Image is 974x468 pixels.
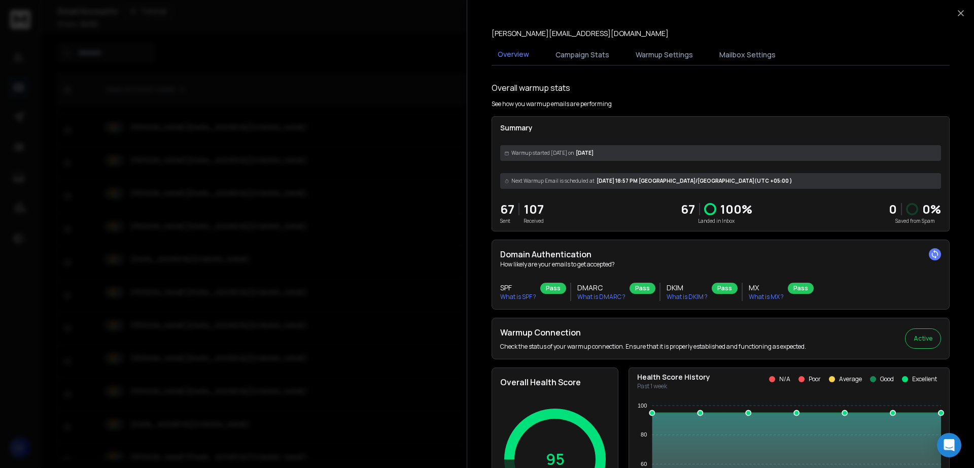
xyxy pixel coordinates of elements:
p: Excellent [912,375,937,383]
p: Sent [500,217,514,225]
div: Pass [712,283,738,294]
div: Open Intercom Messenger [937,433,961,457]
div: [DATE] [500,145,941,161]
button: Campaign Stats [549,44,615,66]
p: Good [880,375,894,383]
button: Warmup Settings [630,44,699,66]
p: Average [839,375,862,383]
p: Poor [809,375,821,383]
p: What is SPF ? [500,293,536,301]
p: What is DKIM ? [667,293,708,301]
h3: DKIM [667,283,708,293]
div: Pass [540,283,566,294]
button: Overview [492,43,535,66]
p: Saved from Spam [889,217,941,225]
div: Pass [788,283,814,294]
button: Active [905,328,941,349]
span: Warmup started [DATE] on [511,149,574,157]
div: Pass [630,283,655,294]
p: Landed in Inbox [681,217,752,225]
p: 67 [500,201,514,217]
h2: Domain Authentication [500,248,941,260]
span: Next Warmup Email is scheduled at [511,177,595,185]
tspan: 60 [641,461,647,467]
tspan: 80 [641,431,647,438]
p: What is DMARC ? [577,293,625,301]
h3: DMARC [577,283,625,293]
h2: Overall Health Score [500,376,610,388]
strong: 0 [889,200,897,217]
p: Health Score History [637,372,710,382]
p: [PERSON_NAME][EMAIL_ADDRESS][DOMAIN_NAME] [492,28,669,39]
p: 107 [524,201,544,217]
p: Received [524,217,544,225]
p: Past 1 week [637,382,710,390]
h3: SPF [500,283,536,293]
p: 67 [681,201,695,217]
p: 100 % [720,201,752,217]
p: See how you warmup emails are performing [492,100,612,108]
p: 0 % [922,201,941,217]
h3: MX [749,283,784,293]
tspan: 100 [638,403,647,409]
h2: Warmup Connection [500,326,806,339]
p: What is MX ? [749,293,784,301]
p: Summary [500,123,941,133]
div: [DATE] 18:57 PM [GEOGRAPHIC_DATA]/[GEOGRAPHIC_DATA] (UTC +05:00 ) [500,173,941,189]
h1: Overall warmup stats [492,82,570,94]
p: How likely are your emails to get accepted? [500,260,941,269]
p: N/A [779,375,790,383]
p: Check the status of your warmup connection. Ensure that it is properly established and functionin... [500,343,806,351]
button: Mailbox Settings [713,44,782,66]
